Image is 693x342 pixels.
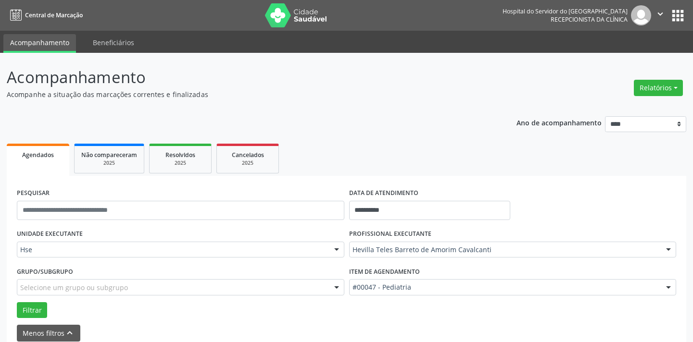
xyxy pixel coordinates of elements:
button: Menos filtroskeyboard_arrow_up [17,325,80,342]
a: Central de Marcação [7,7,83,23]
label: Grupo/Subgrupo [17,264,73,279]
p: Acompanhe a situação das marcações correntes e finalizadas [7,89,482,99]
span: Hse [20,245,325,255]
img: img [631,5,651,25]
div: Hospital do Servidor do [GEOGRAPHIC_DATA] [503,7,628,15]
span: Resolvidos [165,151,195,159]
a: Acompanhamento [3,34,76,53]
label: UNIDADE EXECUTANTE [17,227,83,242]
div: 2025 [224,159,272,167]
span: Hevilla Teles Barreto de Amorim Cavalcanti [353,245,657,255]
span: Recepcionista da clínica [551,15,628,24]
span: Central de Marcação [25,11,83,19]
label: Item de agendamento [349,264,420,279]
p: Acompanhamento [7,65,482,89]
a: Beneficiários [86,34,141,51]
label: PROFISSIONAL EXECUTANTE [349,227,431,242]
i:  [655,9,666,19]
div: 2025 [81,159,137,167]
span: Selecione um grupo ou subgrupo [20,282,128,293]
span: Não compareceram [81,151,137,159]
div: 2025 [156,159,204,167]
button:  [651,5,669,25]
label: PESQUISAR [17,186,50,201]
span: Cancelados [232,151,264,159]
button: apps [669,7,686,24]
label: DATA DE ATENDIMENTO [349,186,418,201]
span: #00047 - Pediatria [353,282,657,292]
i: keyboard_arrow_up [64,328,75,338]
p: Ano de acompanhamento [517,116,602,128]
span: Agendados [22,151,54,159]
button: Relatórios [634,80,683,96]
button: Filtrar [17,302,47,318]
